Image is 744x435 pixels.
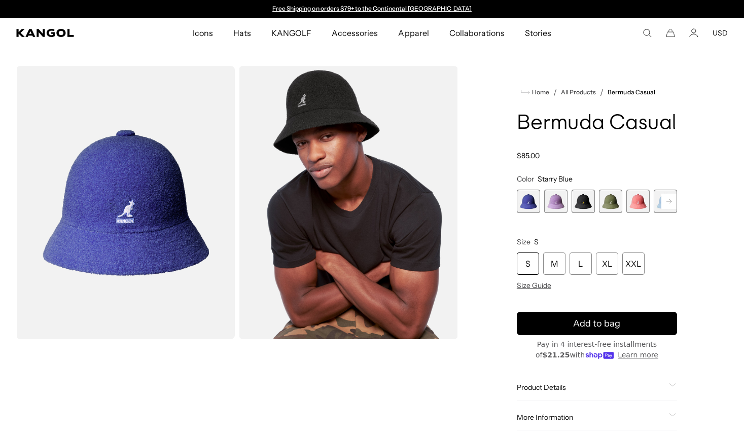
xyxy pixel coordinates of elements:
label: Black/Gold [572,190,595,213]
span: Color [517,174,534,184]
div: 4 of 12 [599,190,622,213]
div: 3 of 12 [572,190,595,213]
li: / [549,86,557,98]
span: Starry Blue [538,174,573,184]
div: Announcement [268,5,477,13]
a: All Products [561,89,596,96]
slideshow-component: Announcement bar [268,5,477,13]
a: Kangol [16,29,127,37]
button: Cart [666,28,675,38]
span: Size [517,237,530,246]
span: Home [530,89,549,96]
a: Stories [515,18,561,48]
div: 2 of 12 [544,190,568,213]
a: Accessories [322,18,388,48]
button: USD [713,28,728,38]
span: S [534,237,539,246]
a: Icons [183,18,223,48]
div: M [543,252,565,275]
a: Account [689,28,698,38]
label: Pepto [626,190,650,213]
label: Starry Blue [517,190,540,213]
div: 1 of 2 [268,5,477,13]
span: Accessories [332,18,378,48]
span: Product Details [517,383,665,392]
label: Glacier [654,190,677,213]
a: Free Shipping on orders $79+ to the Continental [GEOGRAPHIC_DATA] [272,5,472,12]
span: Size Guide [517,281,551,290]
button: Add to bag [517,312,677,335]
li: / [596,86,604,98]
img: color-starry-blue [16,66,235,339]
a: Apparel [388,18,439,48]
summary: Search here [643,28,652,38]
span: Icons [193,18,213,48]
a: Collaborations [439,18,515,48]
span: Collaborations [449,18,505,48]
span: Apparel [398,18,429,48]
div: XL [596,252,618,275]
nav: breadcrumbs [517,86,677,98]
a: Bermuda Casual [608,89,655,96]
div: XXL [622,252,645,275]
div: 6 of 12 [654,190,677,213]
span: $85.00 [517,151,540,160]
span: Add to bag [573,317,620,331]
span: KANGOLF [271,18,311,48]
label: Digital Lavender [544,190,568,213]
div: S [517,252,539,275]
h1: Bermuda Casual [517,113,677,135]
label: Oil Green [599,190,622,213]
img: black [239,66,457,339]
a: Home [521,88,549,97]
span: Hats [233,18,251,48]
span: Stories [525,18,551,48]
div: 1 of 12 [517,190,540,213]
div: 5 of 12 [626,190,650,213]
span: More Information [517,413,665,422]
div: L [570,252,592,275]
a: Hats [223,18,261,48]
a: KANGOLF [261,18,322,48]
